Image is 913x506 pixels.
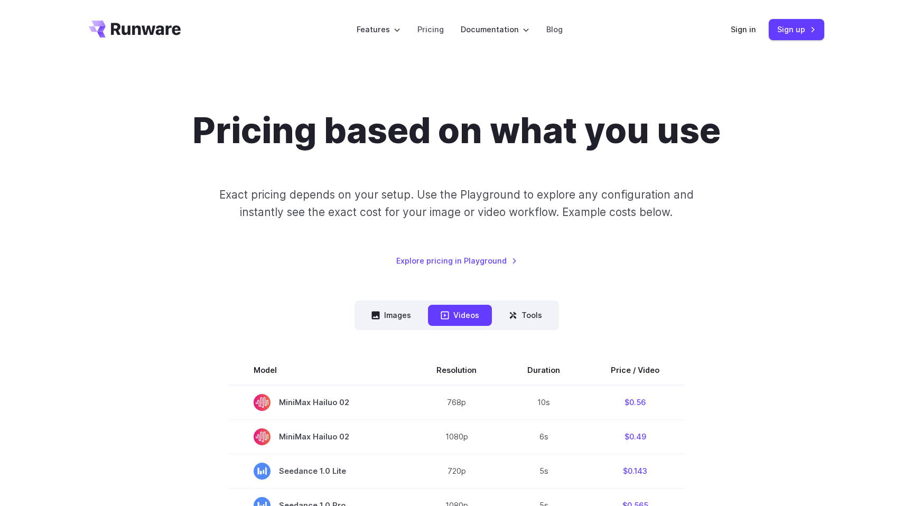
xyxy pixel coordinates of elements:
[769,19,824,40] a: Sign up
[417,23,444,35] a: Pricing
[428,305,492,325] button: Videos
[585,454,685,488] td: $0.143
[359,305,424,325] button: Images
[357,23,400,35] label: Features
[461,23,529,35] label: Documentation
[731,23,756,35] a: Sign in
[411,419,502,454] td: 1080p
[254,428,386,445] span: MiniMax Hailuo 02
[546,23,563,35] a: Blog
[496,305,555,325] button: Tools
[502,419,585,454] td: 6s
[199,186,714,221] p: Exact pricing depends on your setup. Use the Playground to explore any configuration and instantl...
[411,454,502,488] td: 720p
[228,355,411,385] th: Model
[502,355,585,385] th: Duration
[396,255,517,267] a: Explore pricing in Playground
[411,385,502,420] td: 768p
[502,385,585,420] td: 10s
[254,463,386,480] span: Seedance 1.0 Lite
[585,355,685,385] th: Price / Video
[585,385,685,420] td: $0.56
[585,419,685,454] td: $0.49
[411,355,502,385] th: Resolution
[502,454,585,488] td: 5s
[89,21,181,38] a: Go to /
[192,110,721,152] h1: Pricing based on what you use
[254,394,386,411] span: MiniMax Hailuo 02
